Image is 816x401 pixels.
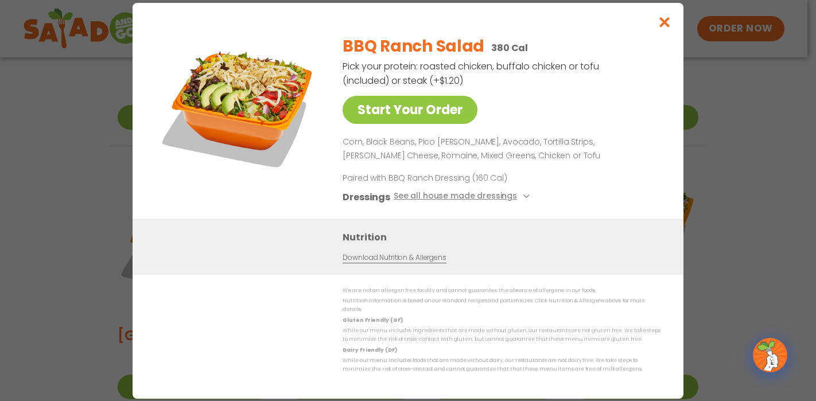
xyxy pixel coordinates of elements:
img: Featured product photo for BBQ Ranch Salad [158,26,319,186]
h2: BBQ Ranch Salad [343,34,484,59]
a: Start Your Order [343,96,477,124]
p: While our menu includes ingredients that are made without gluten, our restaurants are not gluten ... [343,326,660,344]
p: Corn, Black Beans, Pico [PERSON_NAME], Avocado, Tortilla Strips, [PERSON_NAME] Cheese, Romaine, M... [343,135,656,163]
img: wpChatIcon [754,339,786,371]
button: Close modal [646,3,683,41]
p: Paired with BBQ Ranch Dressing (160 Cal) [343,172,555,184]
strong: Dairy Friendly (DF) [343,346,397,353]
p: Pick your protein: roasted chicken, buffalo chicken or tofu (included) or steak (+$1.20) [343,59,601,88]
a: Download Nutrition & Allergens [343,252,446,263]
button: See all house made dressings [394,189,533,204]
p: While our menu includes foods that are made without dairy, our restaurants are not dairy free. We... [343,356,660,374]
p: 380 Cal [491,41,528,55]
strong: Gluten Friendly (GF) [343,316,402,323]
h3: Dressings [343,189,390,204]
h3: Nutrition [343,229,666,244]
p: Nutrition information is based on our standard recipes and portion sizes. Click Nutrition & Aller... [343,297,660,314]
p: We are not an allergen free facility and cannot guarantee the absence of allergens in our foods. [343,286,660,295]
